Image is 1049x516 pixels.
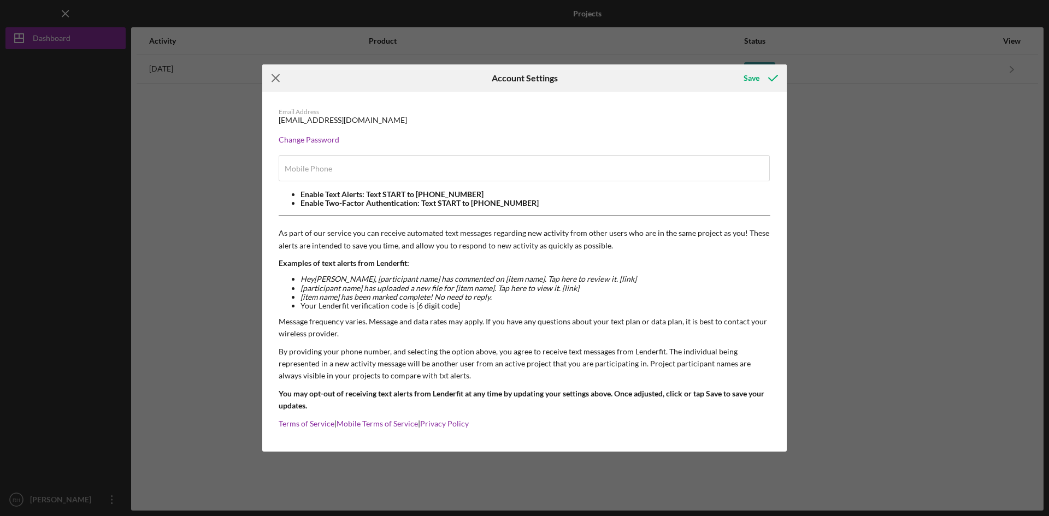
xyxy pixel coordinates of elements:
div: Save [744,67,759,89]
li: [participant name] has uploaded a new file for [item name]. Tap here to view it. [link] [300,284,770,293]
a: Privacy Policy [420,419,469,428]
li: [item name] has been marked complete! No need to reply. [300,293,770,301]
p: | | [279,418,770,430]
li: Enable Text Alerts: Text START to [PHONE_NUMBER] [300,190,770,199]
p: Message frequency varies. Message and data rates may apply. If you have any questions about your ... [279,316,770,340]
a: Mobile Terms of Service [337,419,418,428]
label: Mobile Phone [285,164,332,173]
a: Terms of Service [279,419,334,428]
p: By providing your phone number, and selecting the option above, you agree to receive text message... [279,346,770,382]
h6: Account Settings [492,73,558,83]
div: Email Address [279,108,770,116]
li: Enable Two-Factor Authentication: Text START to [PHONE_NUMBER] [300,199,770,207]
p: As part of our service you can receive automated text messages regarding new activity from other ... [279,227,770,252]
div: Change Password [279,135,770,144]
button: Save [733,67,787,89]
li: Hey [PERSON_NAME] , [participant name] has commented on [item name]. Tap here to review it. [link] [300,275,770,283]
li: Your Lenderfit verification code is [6 digit code] [300,301,770,310]
p: Examples of text alerts from Lenderfit: [279,257,770,269]
div: [EMAIL_ADDRESS][DOMAIN_NAME] [279,116,407,124]
p: You may opt-out of receiving text alerts from Lenderfit at any time by updating your settings abo... [279,388,770,412]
